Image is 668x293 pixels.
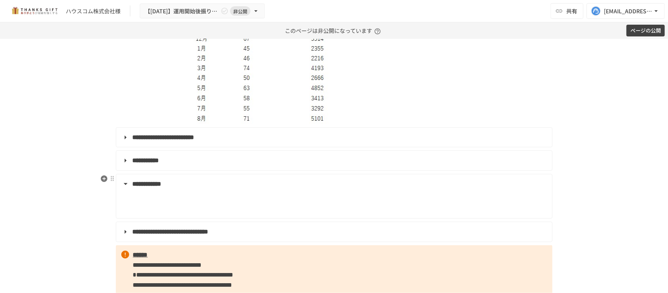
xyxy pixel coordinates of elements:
[566,7,577,15] span: 共有
[587,3,665,19] button: [EMAIL_ADDRESS][DOMAIN_NAME]
[145,6,219,16] span: 【[DATE]】運用開始後振り返りMTG
[9,5,59,17] img: mMP1OxWUAhQbsRWCurg7vIHe5HqDpP7qZo7fRoNLXQh
[230,7,250,15] span: 非公開
[66,7,121,15] div: ハウスコム株式会社様
[627,25,665,37] button: ページの公開
[140,4,265,19] button: 【[DATE]】運用開始後振り返りMTG非公開
[604,6,652,16] div: [EMAIL_ADDRESS][DOMAIN_NAME]
[551,3,583,19] button: 共有
[285,22,383,39] p: このページは非公開になっています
